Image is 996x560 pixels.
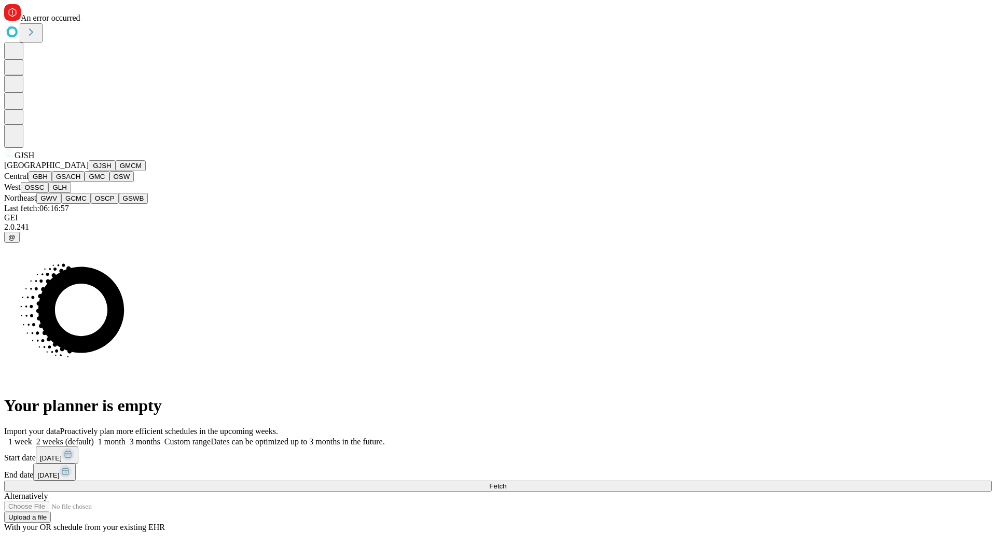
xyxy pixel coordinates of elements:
span: [DATE] [40,454,62,462]
h1: Your planner is empty [4,396,992,415]
button: GWV [36,193,61,204]
span: Dates can be optimized up to 3 months in the future. [211,437,384,446]
span: 2 weeks (default) [36,437,94,446]
button: GBH [29,171,52,182]
button: GMC [85,171,109,182]
span: West [4,183,21,191]
div: 2.0.241 [4,222,992,232]
span: Central [4,172,29,180]
span: Fetch [489,482,506,490]
span: Custom range [164,437,211,446]
button: Upload a file [4,512,51,523]
span: Alternatively [4,492,48,500]
span: Last fetch: 06:16:57 [4,204,69,213]
span: [GEOGRAPHIC_DATA] [4,161,89,170]
button: OSW [109,171,134,182]
span: 3 months [130,437,160,446]
span: [DATE] [37,471,59,479]
button: [DATE] [33,464,76,481]
span: Import your data [4,427,60,436]
button: OSCP [91,193,119,204]
span: Northeast [4,193,36,202]
span: GJSH [15,151,34,160]
span: Proactively plan more efficient schedules in the upcoming weeks. [60,427,278,436]
div: GEI [4,213,992,222]
div: End date [4,464,992,481]
button: OSSC [21,182,49,193]
button: GSWB [119,193,148,204]
span: 1 month [98,437,126,446]
button: GJSH [89,160,116,171]
button: GLH [48,182,71,193]
span: @ [8,233,16,241]
button: GMCM [116,160,146,171]
button: @ [4,232,20,243]
button: GSACH [52,171,85,182]
span: An error occurred [21,13,80,22]
span: 1 week [8,437,32,446]
button: [DATE] [36,446,78,464]
span: With your OR schedule from your existing EHR [4,523,165,531]
button: Fetch [4,481,992,492]
div: Start date [4,446,992,464]
button: GCMC [61,193,91,204]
